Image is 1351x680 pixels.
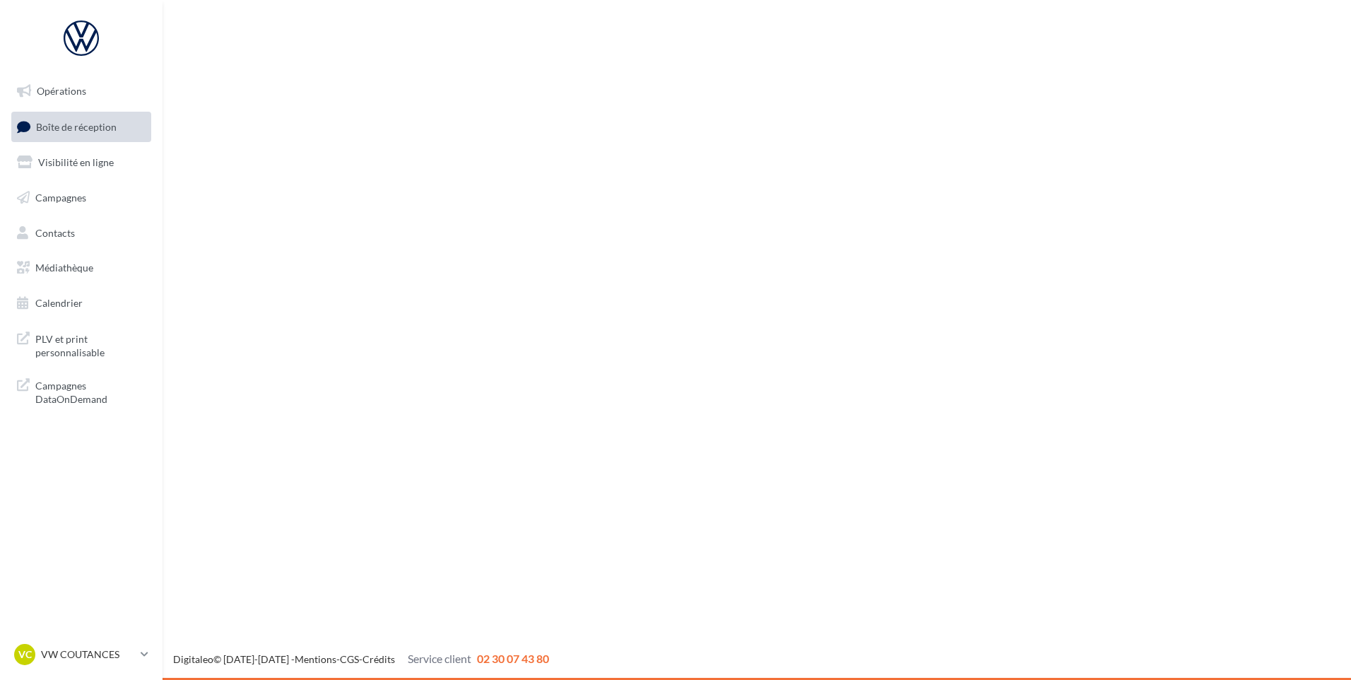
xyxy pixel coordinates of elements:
span: Boîte de réception [36,120,117,132]
span: Opérations [37,85,86,97]
span: 02 30 07 43 80 [477,652,549,665]
a: Calendrier [8,288,154,318]
p: VW COUTANCES [41,647,135,662]
a: Digitaleo [173,653,213,665]
span: VC [18,647,32,662]
span: Service client [408,652,471,665]
a: VC VW COUTANCES [11,641,151,668]
a: Médiathèque [8,253,154,283]
a: Campagnes [8,183,154,213]
a: Mentions [295,653,336,665]
span: © [DATE]-[DATE] - - - [173,653,549,665]
a: Contacts [8,218,154,248]
span: Visibilité en ligne [38,156,114,168]
span: Campagnes DataOnDemand [35,376,146,406]
a: PLV et print personnalisable [8,324,154,365]
a: Boîte de réception [8,112,154,142]
span: Calendrier [35,297,83,309]
a: Visibilité en ligne [8,148,154,177]
a: CGS [340,653,359,665]
span: Campagnes [35,192,86,204]
span: PLV et print personnalisable [35,329,146,360]
span: Médiathèque [35,262,93,274]
span: Contacts [35,226,75,238]
a: Opérations [8,76,154,106]
a: Campagnes DataOnDemand [8,370,154,412]
a: Crédits [362,653,395,665]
